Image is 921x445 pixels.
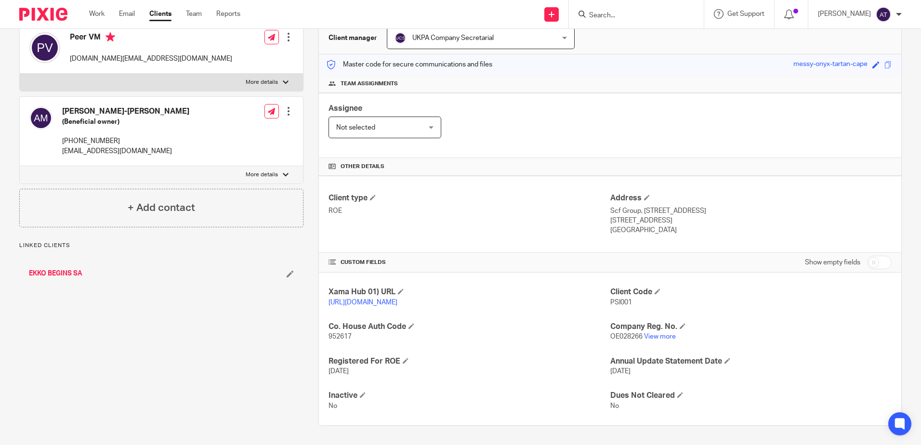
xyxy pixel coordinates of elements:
[186,9,202,19] a: Team
[412,35,494,41] span: UKPA Company Secretarial
[727,11,764,17] span: Get Support
[329,206,610,216] p: ROE
[62,117,189,127] h5: (Beneficial owner)
[610,333,643,340] span: OE028266
[818,9,871,19] p: [PERSON_NAME]
[62,146,189,156] p: [EMAIL_ADDRESS][DOMAIN_NAME]
[105,32,115,42] i: Primary
[70,32,232,44] h4: Peer VM
[329,322,610,332] h4: Co. House Auth Code
[876,7,891,22] img: svg%3E
[216,9,240,19] a: Reports
[62,136,189,146] p: [PHONE_NUMBER]
[246,171,278,179] p: More details
[329,105,362,112] span: Assignee
[329,333,352,340] span: 952617
[336,124,375,131] span: Not selected
[610,391,892,401] h4: Dues Not Cleared
[329,403,337,409] span: No
[610,193,892,203] h4: Address
[329,259,610,266] h4: CUSTOM FIELDS
[19,242,303,249] p: Linked clients
[805,258,860,267] label: Show empty fields
[62,106,189,117] h4: [PERSON_NAME]-[PERSON_NAME]
[329,391,610,401] h4: Inactive
[329,193,610,203] h4: Client type
[644,333,676,340] a: View more
[329,368,349,375] span: [DATE]
[128,200,195,215] h4: + Add contact
[29,269,82,278] a: EKKO BEGINS SA
[610,287,892,297] h4: Client Code
[70,54,232,64] p: [DOMAIN_NAME][EMAIL_ADDRESS][DOMAIN_NAME]
[29,32,60,63] img: svg%3E
[329,33,377,43] h3: Client manager
[610,356,892,366] h4: Annual Update Statement Date
[326,60,492,69] p: Master code for secure communications and files
[246,79,278,86] p: More details
[149,9,171,19] a: Clients
[329,356,610,366] h4: Registered For ROE
[119,9,135,19] a: Email
[610,216,892,225] p: [STREET_ADDRESS]
[329,299,397,306] a: [URL][DOMAIN_NAME]
[341,163,384,170] span: Other details
[793,59,868,70] div: messy-onyx-tartan-cape
[610,403,619,409] span: No
[588,12,675,20] input: Search
[341,80,398,88] span: Team assignments
[329,287,610,297] h4: Xama Hub 01) URL
[19,8,67,21] img: Pixie
[610,322,892,332] h4: Company Reg. No.
[89,9,105,19] a: Work
[29,106,53,130] img: svg%3E
[610,206,892,216] p: Scf Group, [STREET_ADDRESS]
[610,299,632,306] span: PSI001
[610,225,892,235] p: [GEOGRAPHIC_DATA]
[395,32,406,44] img: svg%3E
[610,368,631,375] span: [DATE]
